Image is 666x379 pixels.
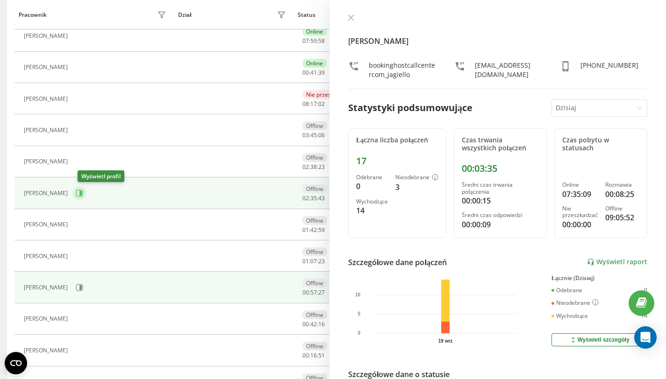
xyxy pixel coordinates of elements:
[310,351,317,359] span: 16
[562,189,598,200] div: 07:35:09
[580,61,638,79] div: [PHONE_NUMBER]
[369,61,436,79] div: bookinghostcallcentercom_jagiello
[356,174,388,181] div: Odebrane
[302,351,309,359] span: 00
[641,313,647,319] div: 14
[302,257,309,265] span: 01
[605,182,639,188] div: Rozmawia
[302,38,325,44] div: : :
[569,336,629,344] div: Wyświetl szczegóły
[356,155,438,167] div: 17
[302,90,356,99] div: Nie przeszkadzać
[302,69,309,77] span: 00
[462,163,539,174] div: 00:03:35
[462,136,539,152] div: Czas trwania wszystkich połączeń
[302,320,309,328] span: 00
[395,174,438,182] div: Nieodebrane
[310,69,317,77] span: 41
[302,132,325,139] div: : :
[24,33,70,39] div: [PERSON_NAME]
[551,287,582,294] div: Odebrane
[302,342,327,351] div: Offline
[475,61,542,79] div: [EMAIL_ADDRESS][DOMAIN_NAME]
[318,100,325,108] span: 02
[355,292,361,297] text: 10
[302,289,325,296] div: : :
[462,212,539,218] div: Średni czas odpowiedzi
[587,258,647,266] a: Wyświetl raport
[302,164,325,170] div: : :
[318,131,325,139] span: 06
[310,131,317,139] span: 45
[302,227,325,233] div: : :
[302,195,325,202] div: : :
[302,131,309,139] span: 03
[551,275,647,281] div: Łącznie (Dzisiaj)
[24,347,70,354] div: [PERSON_NAME]
[302,310,327,319] div: Offline
[348,257,447,268] div: Szczegółowe dane połączeń
[551,333,647,346] button: Wyświetl szczegóły
[302,153,327,162] div: Offline
[348,101,473,115] div: Statystyki podsumowujące
[358,311,361,316] text: 5
[24,221,70,228] div: [PERSON_NAME]
[24,253,70,260] div: [PERSON_NAME]
[24,64,70,70] div: [PERSON_NAME]
[24,316,70,322] div: [PERSON_NAME]
[310,37,317,45] span: 59
[605,189,639,200] div: 00:08:25
[302,121,327,130] div: Offline
[551,299,599,307] div: Nieodebrane
[24,127,70,133] div: [PERSON_NAME]
[318,257,325,265] span: 23
[298,12,315,18] div: Status
[462,219,539,230] div: 00:00:09
[310,288,317,296] span: 57
[24,190,70,197] div: [PERSON_NAME]
[634,326,657,349] div: Open Intercom Messenger
[5,352,27,374] button: Open CMP widget
[302,101,325,107] div: : :
[318,288,325,296] span: 27
[318,320,325,328] span: 16
[310,226,317,234] span: 42
[302,70,325,76] div: : :
[462,182,539,195] div: Średni czas trwania połączenia
[302,184,327,193] div: Offline
[318,37,325,45] span: 58
[644,287,647,294] div: 0
[358,330,361,336] text: 0
[551,313,588,319] div: Wychodzące
[78,170,124,182] div: Wyświetl profil
[462,195,539,206] div: 00:00:15
[562,182,598,188] div: Online
[302,37,309,45] span: 07
[302,321,325,328] div: : :
[310,320,317,328] span: 42
[318,226,325,234] span: 59
[318,351,325,359] span: 51
[438,338,453,344] text: 19 wrz
[562,136,639,152] div: Czas pobytu w statusach
[348,35,647,47] h4: [PERSON_NAME]
[24,284,70,291] div: [PERSON_NAME]
[302,352,325,359] div: : :
[302,163,309,171] span: 02
[302,279,327,288] div: Offline
[302,216,327,225] div: Offline
[302,100,309,108] span: 08
[395,182,438,193] div: 3
[356,205,388,216] div: 14
[562,219,598,230] div: 00:00:00
[310,100,317,108] span: 17
[302,27,327,36] div: Online
[356,198,388,205] div: Wychodzące
[356,181,388,192] div: 0
[302,226,309,234] span: 01
[178,12,191,18] div: Dział
[302,258,325,265] div: : :
[318,194,325,202] span: 43
[310,163,317,171] span: 38
[356,136,438,144] div: Łączna liczba połączeń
